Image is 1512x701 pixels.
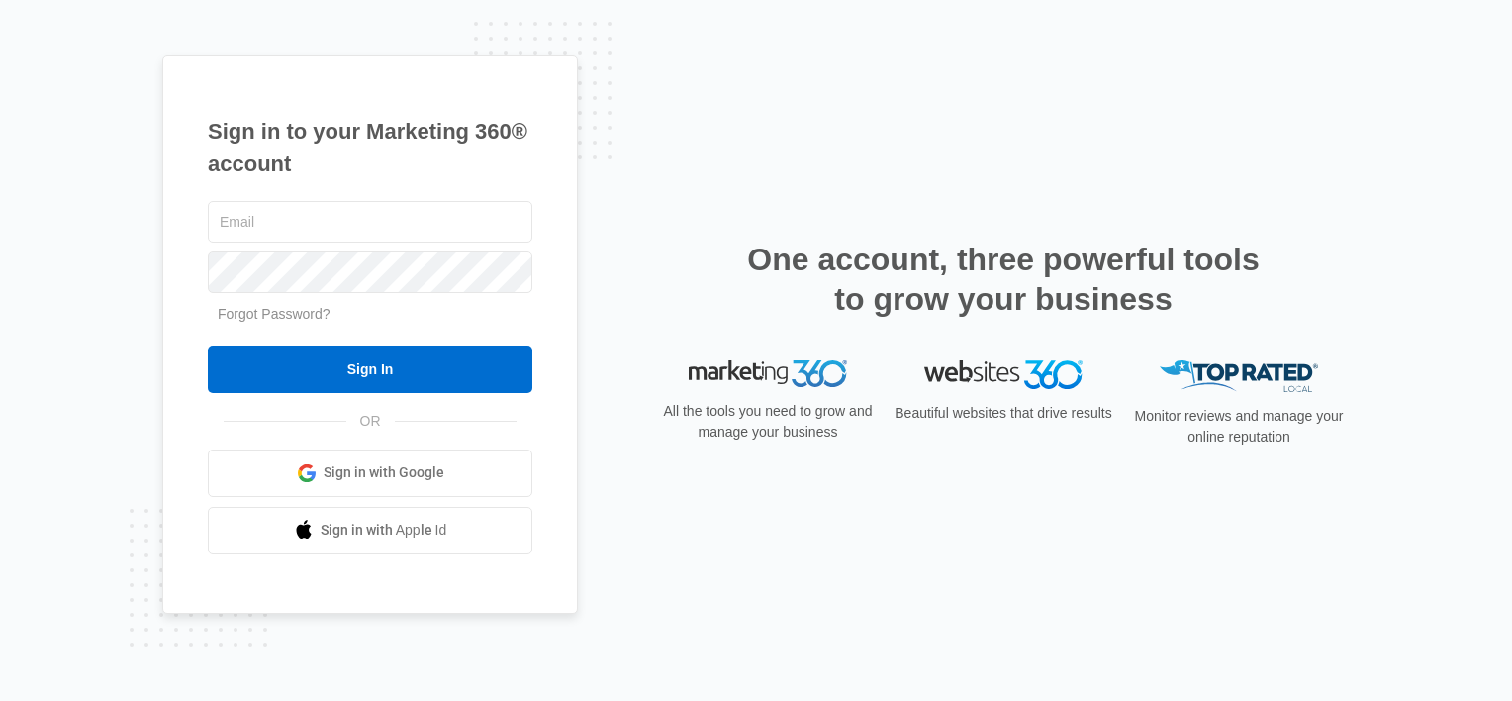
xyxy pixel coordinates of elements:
img: Marketing 360 [689,360,847,388]
a: Forgot Password? [218,306,331,322]
input: Sign In [208,346,532,393]
span: Sign in with Google [324,462,444,483]
span: Sign in with Apple Id [321,520,447,541]
h1: Sign in to your Marketing 360® account [208,115,532,180]
p: Monitor reviews and manage your online reputation [1128,406,1350,448]
a: Sign in with Apple Id [208,507,532,554]
p: All the tools you need to grow and manage your business [657,401,879,443]
img: Websites 360 [924,360,1083,389]
img: Top Rated Local [1160,360,1318,393]
a: Sign in with Google [208,450,532,497]
p: Beautiful websites that drive results [893,403,1114,424]
input: Email [208,201,532,243]
h2: One account, three powerful tools to grow your business [741,240,1266,319]
span: OR [346,411,395,432]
